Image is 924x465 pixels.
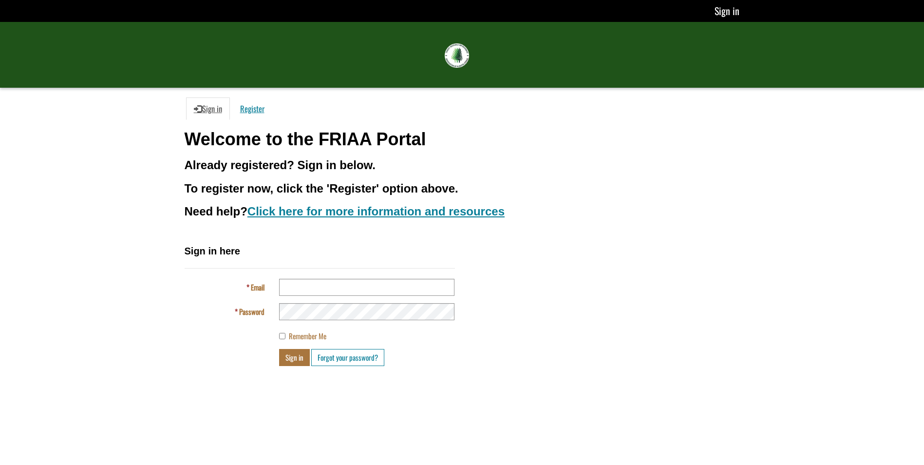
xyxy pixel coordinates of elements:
button: Sign in [279,349,310,366]
h3: Need help? [185,205,740,218]
h3: Already registered? Sign in below. [185,159,740,172]
span: Sign in here [185,246,240,256]
a: Sign in [186,97,230,120]
h3: To register now, click the 'Register' option above. [185,182,740,195]
span: Remember Me [289,330,326,341]
span: Password [239,306,264,317]
a: Click here for more information and resources [247,205,505,218]
input: Remember Me [279,333,285,339]
a: Sign in [715,3,739,18]
img: FRIAA Submissions Portal [445,43,469,68]
a: Register [232,97,272,120]
h1: Welcome to the FRIAA Portal [185,130,740,149]
a: Forgot your password? [311,349,384,366]
span: Email [251,282,264,292]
